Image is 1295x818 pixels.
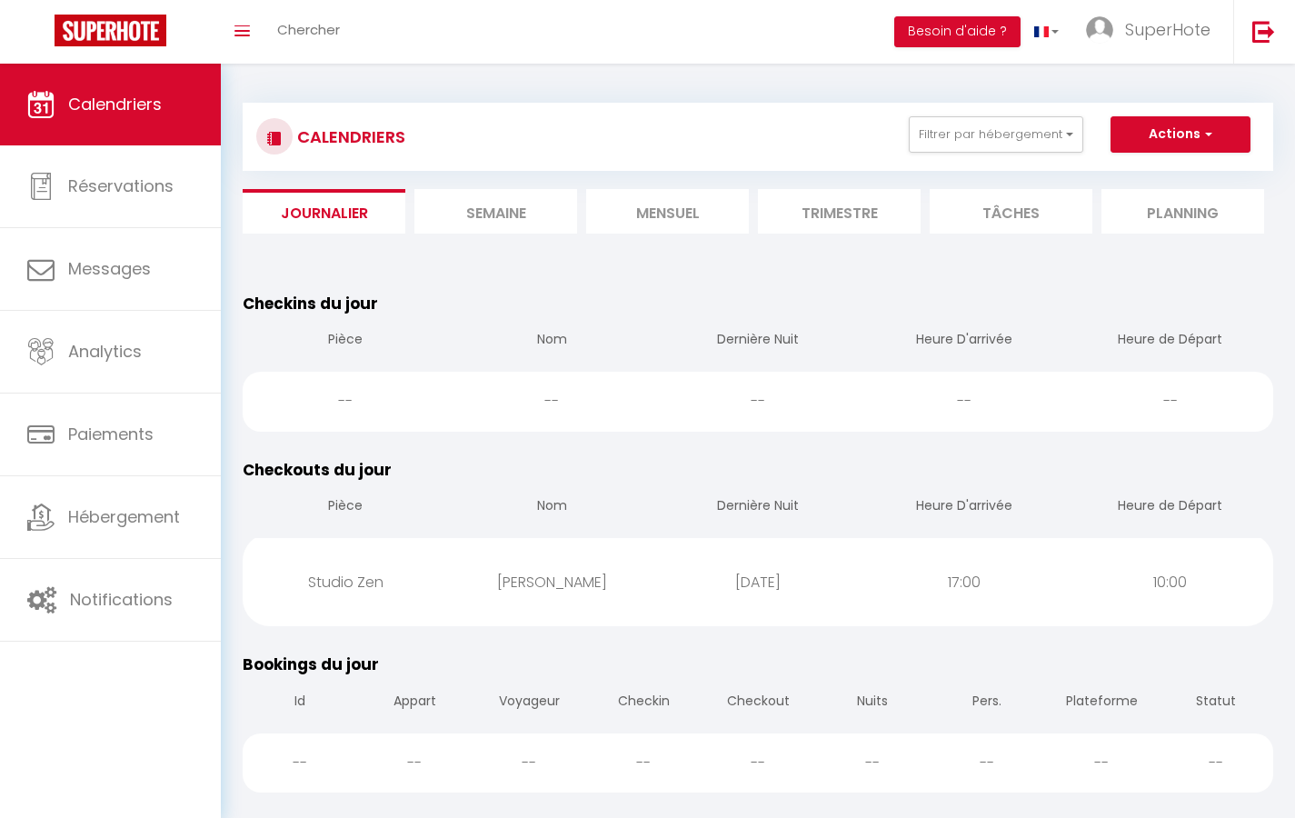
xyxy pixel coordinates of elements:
[1067,372,1273,431] div: --
[1252,20,1275,43] img: logout
[414,189,577,234] li: Semaine
[472,733,586,793] div: --
[1159,733,1273,793] div: --
[243,653,379,675] span: Bookings du jour
[70,588,173,611] span: Notifications
[243,553,449,612] div: Studio Zen
[930,189,1092,234] li: Tâches
[655,553,862,612] div: [DATE]
[930,733,1044,793] div: --
[243,459,392,481] span: Checkouts du jour
[815,733,930,793] div: --
[243,677,357,729] th: Id
[243,315,449,367] th: Pièce
[1044,677,1159,729] th: Plateforme
[449,315,655,367] th: Nom
[243,733,357,793] div: --
[68,175,174,197] span: Réservations
[243,372,449,431] div: --
[1101,189,1264,234] li: Planning
[861,372,1067,431] div: --
[861,315,1067,367] th: Heure D'arrivée
[243,189,405,234] li: Journalier
[243,482,449,534] th: Pièce
[357,677,472,729] th: Appart
[1044,733,1159,793] div: --
[586,733,701,793] div: --
[68,93,162,115] span: Calendriers
[449,482,655,534] th: Nom
[449,372,655,431] div: --
[894,16,1021,47] button: Besoin d'aide ?
[277,20,340,39] span: Chercher
[243,293,378,314] span: Checkins du jour
[861,482,1067,534] th: Heure D'arrivée
[68,257,151,280] span: Messages
[68,423,154,445] span: Paiements
[1159,677,1273,729] th: Statut
[1067,553,1273,612] div: 10:00
[655,482,862,534] th: Dernière Nuit
[449,553,655,612] div: [PERSON_NAME]
[701,677,815,729] th: Checkout
[815,677,930,729] th: Nuits
[758,189,921,234] li: Trimestre
[1067,482,1273,534] th: Heure de Départ
[1067,315,1273,367] th: Heure de Départ
[472,677,586,729] th: Voyageur
[293,116,405,157] h3: CALENDRIERS
[701,733,815,793] div: --
[655,315,862,367] th: Dernière Nuit
[586,677,701,729] th: Checkin
[68,505,180,528] span: Hébergement
[861,553,1067,612] div: 17:00
[1086,16,1113,44] img: ...
[15,7,69,62] button: Ouvrir le widget de chat LiveChat
[930,677,1044,729] th: Pers.
[586,189,749,234] li: Mensuel
[357,733,472,793] div: --
[1125,18,1210,41] span: SuperHote
[68,340,142,363] span: Analytics
[55,15,166,46] img: Super Booking
[909,116,1083,153] button: Filtrer par hébergement
[1111,116,1250,153] button: Actions
[655,372,862,431] div: --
